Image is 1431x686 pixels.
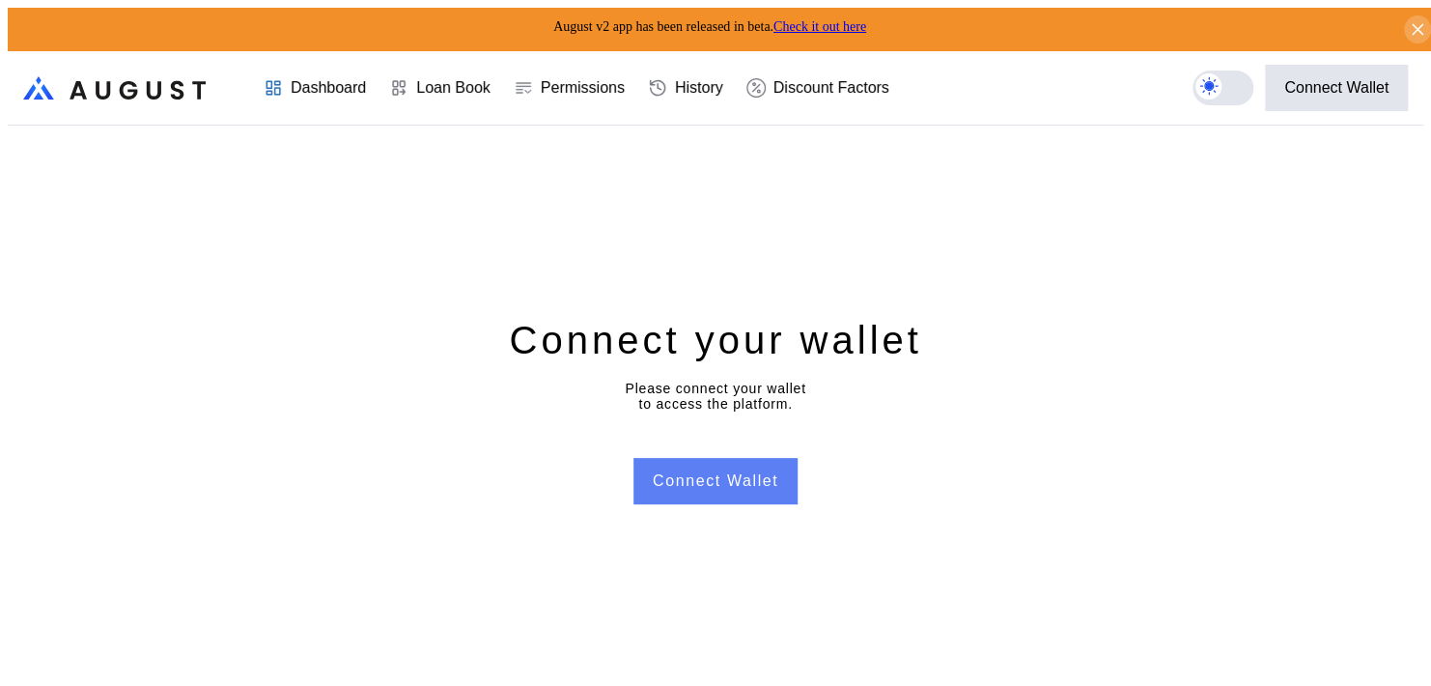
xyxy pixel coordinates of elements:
[636,52,735,124] a: History
[675,79,723,97] div: History
[541,79,625,97] div: Permissions
[735,52,901,124] a: Discount Factors
[773,79,889,97] div: Discount Factors
[553,19,866,34] span: August v2 app has been released in beta.
[633,458,798,504] button: Connect Wallet
[1284,79,1389,97] div: Connect Wallet
[625,381,805,412] div: Please connect your wallet to access the platform.
[252,52,378,124] a: Dashboard
[416,79,491,97] div: Loan Book
[773,19,866,34] a: Check it out here
[291,79,366,97] div: Dashboard
[378,52,502,124] a: Loan Book
[1265,65,1408,111] button: Connect Wallet
[509,315,921,365] div: Connect your wallet
[502,52,636,124] a: Permissions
